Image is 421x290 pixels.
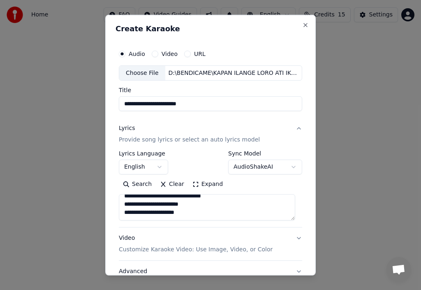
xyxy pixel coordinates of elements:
[119,136,260,144] p: Provide song lyrics or select an auto lyrics model
[119,234,273,254] div: Video
[156,178,188,191] button: Clear
[228,151,302,156] label: Sync Model
[119,151,302,227] div: LyricsProvide song lyrics or select an auto lyrics model
[119,246,273,254] p: Customize Karaoke Video: Use Image, Video, or Color
[194,51,206,56] label: URL
[162,51,178,56] label: Video
[119,261,302,282] button: Advanced
[188,178,227,191] button: Expand
[119,227,302,260] button: VideoCustomize Karaoke Video: Use Image, Video, or Color
[129,51,145,56] label: Audio
[119,178,156,191] button: Search
[116,25,305,32] h2: Create Karaoke
[165,69,302,77] div: D:\BENDICAME\KAPAN ILANGE LORO ATI IKI.mp3
[119,151,168,156] label: Lyrics Language
[119,118,302,151] button: LyricsProvide song lyrics or select an auto lyrics model
[119,124,135,132] div: Lyrics
[119,65,165,80] div: Choose File
[119,87,302,93] label: Title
